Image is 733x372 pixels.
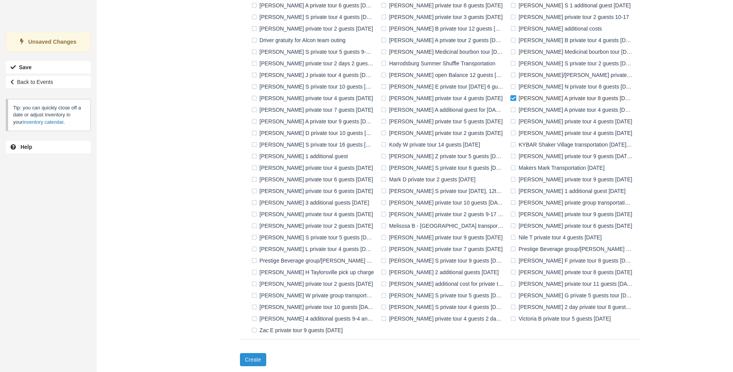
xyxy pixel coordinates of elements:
span: Paige L private tour 4 guests 5-31-2025 [250,246,379,252]
span: Jessica S private tour 10 guests 9-25-2025 [250,83,379,89]
span: Jana S private tour 2 guests 10-23-2025 [509,60,638,66]
span: Prestige Beverage group/Dixon D tranportation 7-24-25 [509,246,638,252]
span: Gregs Medicinal bourbon tour 8-22-2025 [509,48,638,55]
span: Maryann M 3 additional guests 6-13-2025 [250,199,374,205]
span: Daniel P private tour 3 guests 10-23-2025 [379,14,508,20]
label: [PERSON_NAME] private tour 3 guests [DATE] [379,11,508,23]
b: Help [20,144,32,150]
span: Kyle Z 1 additional guest [250,153,353,159]
label: [PERSON_NAME] private tour 2 guests [DATE] [250,23,378,34]
label: [PERSON_NAME] S private tour 4 guests [DATE] [379,301,509,313]
label: Mark D private tour 2 guests [DATE] [379,174,481,185]
span: Kevin S private tour 16 guests 8-31-2025 [250,141,379,147]
span: Kyle Z private tour 5 guests 8-23-2025 [379,153,509,159]
span: Rachael S private tour 9 guests 6-14-2025 [379,257,509,263]
span: Jimmy M private tour 4 guests 9-13-2025 [250,95,378,101]
span: Mary R private tour 2 guests 9-17 and 9-18 [379,211,509,217]
label: [PERSON_NAME] S private tour 2 guests [DATE] [509,58,638,69]
label: [PERSON_NAME] H Taylorsville pick up charge [250,266,379,278]
span: Karen M private tour 5 guests 7-11-2025 [379,118,508,124]
span: Mary Cardell private group transportation 6-11-2025 [509,199,638,205]
label: [PERSON_NAME] S private tour [DATE], 12th and 13th. 4 guests [379,185,509,197]
label: [PERSON_NAME] E private tour [DATE] 6 guests (1 child) [379,81,509,92]
span: Katie D private tour 10 guests 7-18-2025 [250,130,379,136]
label: [PERSON_NAME] private tour 2 guests 9-17 and 9-18 [379,208,509,220]
label: [PERSON_NAME] private tour 6 guests [DATE] [250,185,378,197]
label: [PERSON_NAME] F private tour 8 guests [DATE] [509,255,638,266]
span: Pat T private tour 7 guests 10-25-2025 [379,246,508,252]
label: [PERSON_NAME] 1 additional guest [DATE] [509,185,631,197]
a: inventory calendar [23,119,63,125]
span: Linda S private tour 6 guests 5-30-2025 [379,164,509,171]
span: Mark S private tour October 11th, 12th and 13th. 4 guests [379,188,509,194]
label: [PERSON_NAME] private tour 4 guests 2 days [DATE] and [DATE] [379,313,509,324]
label: [PERSON_NAME] private tour 11 guests [DATE] [509,278,638,290]
span: Gregs Medicinal bourbon tour 8-21-2025 [379,48,509,55]
span: Mark M private tour 6 guests 9-19-2025 [250,188,378,194]
label: [PERSON_NAME] S private tour 5 guests 9-26 and 9-27 [250,46,379,58]
span: Robert L private tour 8 guests 5-30-2025 [509,269,637,275]
label: [PERSON_NAME] A additional guest for [DATE] tour [379,104,509,116]
span: Garrett S private tour 5 guests 9-26 and 9-27 [250,48,379,55]
label: [PERSON_NAME] private tour 4 guests [DATE] [379,92,508,104]
label: Prestige Beverage group/[PERSON_NAME] D tranportation [DATE] [509,243,638,255]
span: Erin A private tour 2 guests 8-3-2025 [379,37,509,43]
span: Jonathan A private tour 8 guests 9-5-2025 [509,95,638,101]
label: Prestige Beverage group/[PERSON_NAME] D tranportation [DATE] additional cost [250,255,379,266]
span: Shanda G private 5 guests tour 9-27-2025 [509,292,638,298]
span: Melanie R private tour 2 guests 9-19-2025 [250,222,378,229]
label: [PERSON_NAME] J private tour 4 guests [DATE] [250,69,379,81]
button: Save [6,61,91,73]
label: [PERSON_NAME] S private tour 10 guests [DATE] [250,81,379,92]
label: [PERSON_NAME] private tour 7 guests [DATE] [250,104,378,116]
label: [PERSON_NAME] private tour 9 guests [DATE] [509,174,637,185]
span: Nick K private tour 9 guests 8-8-2025 [379,234,508,240]
span: Larry M private tour 9 guests 9-23-25 and 9-24-25 [509,153,638,159]
label: [PERSON_NAME] 2 day private tour 8 guests [DATE] and [DATE] [509,301,638,313]
label: [PERSON_NAME] A private tour 8 guests [DATE] [509,92,638,104]
label: [PERSON_NAME] private tour 2 guests [DATE] [250,278,378,290]
label: [PERSON_NAME] S private tour 16 guests [DATE] [250,139,379,150]
b: Save [19,64,32,70]
button: Create [240,353,266,366]
label: [PERSON_NAME] 1 additional guest [250,150,353,162]
span: Rebekah F private tour 8 guests 10-18-25 [509,257,638,263]
span: David Z private tour 2 guests 8-20-2025 [250,25,378,31]
strong: Unsaved Changes [28,39,77,45]
label: [PERSON_NAME] Z private tour 5 guests [DATE] [379,150,509,162]
span: Jed J private tour 4 guests 10-4-2025 [250,72,379,78]
label: [PERSON_NAME] B private tour 12 guests [DATE] [379,23,509,34]
p: Tip: you can quickly close off a date or adjust inventory in your . [6,99,91,131]
span: Jessie E private tour 7-28-25 6 guests (1 child) [379,83,509,89]
span: Mark L private tour 9 guests 9-12-2025 [509,176,637,182]
label: [PERSON_NAME] 4 additional guests 9-4 and 9-5 [250,313,379,324]
span: Katrina H private tour 2 guests 10-6-2025 [379,130,508,136]
label: [PERSON_NAME] N private tour 8 guests [DATE] [509,81,638,92]
span: Corey G private tour 8 guests 6-21-2025 [379,2,508,8]
label: [PERSON_NAME] open Balance 12 guests [DATE] [379,69,509,81]
span: Reese H Taylorsville pick up charge [250,269,379,275]
span: Harold M private tour 2 days 2 guests 10-8 and 10-9 [250,60,379,66]
label: [PERSON_NAME] A private tour 2 guests [DATE] [379,34,509,46]
span: Maryann M 1 additional guest 6-13-2025 [509,188,631,194]
label: [PERSON_NAME] private tour 4 guests [DATE] [250,92,378,104]
span: Michael S private tour 5 guests 10-17-2025 [250,234,379,240]
span: Victoria B private tour 5 guests 10-3-2025 [509,315,616,321]
label: [PERSON_NAME] L private tour 4 guests [DATE] [250,243,379,255]
span: Laura R private tour 4 guests 6-20-2025 [250,164,378,171]
label: [PERSON_NAME] 2 additional guests [DATE] [379,266,504,278]
label: [PERSON_NAME] A private tour 9 guests [DATE] [250,116,379,127]
label: [PERSON_NAME] private group transportation [DATE] [509,197,638,208]
label: [PERSON_NAME] private tour 9 guests [DATE] [509,208,637,220]
span: Scott S private tour 5 guests 9-13-2025 [379,292,509,298]
label: KYBAR Shaker Village transportation [DATE] balance [509,139,638,150]
label: Victoria B private tour 5 guests [DATE] [509,313,616,324]
label: [PERSON_NAME] G private 5 guests tour [DATE] [509,290,638,301]
span: Mark D private tour 2 guests 7-11-2025 [379,176,481,182]
label: [PERSON_NAME] private tour 2 guests [DATE] [379,127,508,139]
span: Driver gratuity for Alcon team outing [250,37,350,43]
span: Maryann M private tour 10 guests 6-13-2025 [379,199,509,205]
span: Robert L 2 additional guests 5-30-2025 [379,269,504,275]
label: [PERSON_NAME] private tour 10 guests [DATE] [250,301,379,313]
label: [PERSON_NAME] Medicinal bourbon tour [DATE] [379,46,509,58]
